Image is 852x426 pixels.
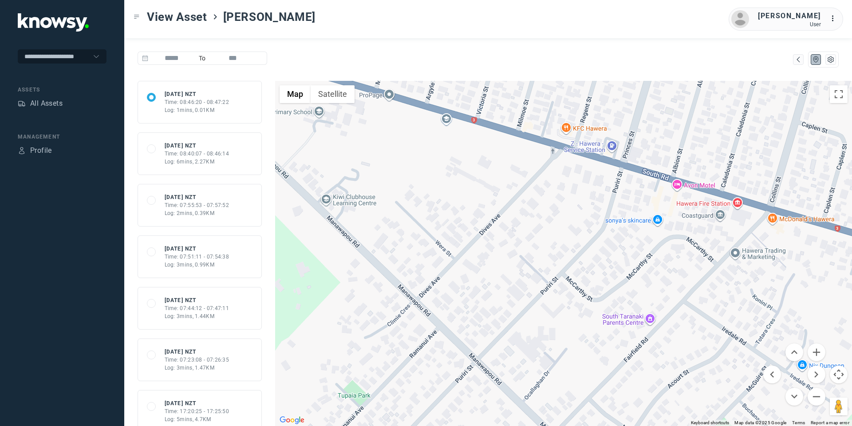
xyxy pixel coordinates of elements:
[165,193,229,201] div: [DATE] NZT
[165,364,229,372] div: Log: 3mins, 1.47KM
[165,415,229,423] div: Log: 5mins, 4.7KM
[691,420,729,426] button: Keyboard shortcuts
[830,13,840,24] div: :
[165,209,229,217] div: Log: 2mins, 0.39KM
[165,296,229,304] div: [DATE] NZT
[763,366,781,383] button: Move left
[808,343,825,361] button: Zoom in
[830,398,848,415] button: Drag Pegman onto the map to open Street View
[808,366,825,383] button: Move right
[18,145,52,156] a: ProfileProfile
[147,9,207,25] span: View Asset
[165,245,229,253] div: [DATE] NZT
[165,158,229,166] div: Log: 6mins, 2.27KM
[223,9,316,25] span: [PERSON_NAME]
[785,388,803,406] button: Move down
[30,145,52,156] div: Profile
[165,253,229,261] div: Time: 07:51:11 - 07:54:38
[165,304,229,312] div: Time: 07:44:12 - 07:47:11
[165,150,229,158] div: Time: 08:40:07 - 08:46:14
[830,366,848,383] button: Map camera controls
[165,356,229,364] div: Time: 07:23:08 - 07:26:35
[165,142,229,150] div: [DATE] NZT
[165,201,229,209] div: Time: 07:55:53 - 07:57:52
[734,420,786,425] span: Map data ©2025 Google
[30,98,63,109] div: All Assets
[165,90,229,98] div: [DATE] NZT
[18,100,26,107] div: Assets
[280,85,311,103] button: Show street map
[830,13,840,25] div: :
[212,13,219,20] div: >
[830,15,839,22] tspan: ...
[18,133,106,141] div: Management
[18,13,89,32] img: Application Logo
[811,420,849,425] a: Report a map error
[277,414,307,426] img: Google
[758,11,821,21] div: [PERSON_NAME]
[731,10,749,28] img: avatar.png
[311,85,355,103] button: Show satellite imagery
[830,85,848,103] button: Toggle fullscreen view
[827,56,835,64] div: List
[758,21,821,28] div: User
[808,388,825,406] button: Zoom out
[18,147,26,155] div: Profile
[165,98,229,106] div: Time: 08:46:20 - 08:47:22
[165,312,229,320] div: Log: 3mins, 1.44KM
[18,86,106,94] div: Assets
[134,14,140,20] div: Toggle Menu
[277,414,307,426] a: Open this area in Google Maps (opens a new window)
[165,407,229,415] div: Time: 17:20:25 - 17:25:50
[195,52,209,65] span: To
[165,106,229,114] div: Log: 1mins, 0.01KM
[165,261,229,269] div: Log: 3mins, 0.99KM
[165,399,229,407] div: [DATE] NZT
[812,56,820,64] div: Map
[785,343,803,361] button: Move up
[792,420,805,425] a: Terms (opens in new tab)
[18,98,63,109] a: AssetsAll Assets
[165,348,229,356] div: [DATE] NZT
[794,56,802,64] div: Map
